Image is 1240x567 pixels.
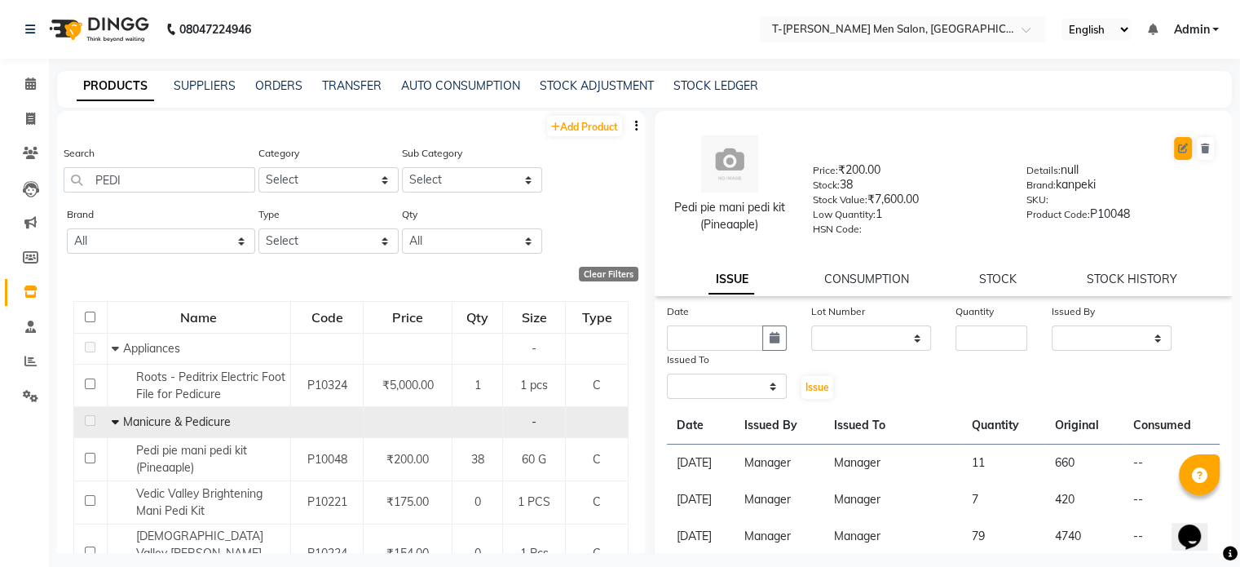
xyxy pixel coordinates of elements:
span: P10048 [307,452,346,467]
th: Issued To [824,407,962,445]
span: 0 [474,494,480,509]
div: Qty [453,303,501,332]
a: AUTO CONSUMPTION [401,78,520,93]
label: SKU: [1026,193,1048,207]
label: Date [667,304,689,319]
a: STOCK LEDGER [673,78,758,93]
span: 1 Pcs [520,546,549,560]
label: Stock: [813,178,840,193]
div: kanpeki [1026,176,1216,199]
span: P10224 [307,546,346,560]
span: ₹200.00 [386,452,429,467]
label: Details: [1026,163,1061,178]
span: Issue [805,381,829,393]
td: -- [1123,445,1220,482]
label: HSN Code: [813,222,862,237]
span: ₹175.00 [386,494,429,509]
a: ORDERS [255,78,302,93]
a: STOCK [979,272,1017,286]
span: Vedic Valley Brightening Mani Pedi Kit [135,486,262,518]
span: Collapse Row [111,414,122,429]
div: ₹200.00 [813,162,1002,184]
th: Issued By [735,407,824,445]
span: ₹154.00 [386,546,429,560]
div: Price [364,303,451,332]
label: Qty [402,207,417,222]
span: 1 pcs [520,378,548,392]
span: 1 [474,378,480,392]
th: Quantity [962,407,1045,445]
span: C [593,494,601,509]
td: Manager [824,445,962,482]
div: Clear Filters [579,267,638,281]
span: - [532,414,536,429]
span: C [593,546,601,560]
label: Issued To [667,352,709,367]
div: ₹7,600.00 [813,191,1002,214]
b: 08047224946 [179,7,251,52]
td: 7 [962,481,1045,518]
div: 38 [813,176,1002,199]
span: Pedi pie mani pedi kit (Pineaaple) [135,443,246,475]
a: Add Product [547,116,622,136]
input: Search by product name or code [64,167,255,193]
iframe: chat widget [1172,502,1224,551]
td: 420 [1044,481,1123,518]
span: Admin [1173,21,1209,38]
td: Manager [824,481,962,518]
span: 38 [470,452,483,467]
span: ₹5,000.00 [382,378,433,392]
a: ISSUE [708,265,754,295]
a: STOCK ADJUSTMENT [540,78,654,93]
td: 79 [962,518,1045,555]
label: Product Code: [1026,207,1090,222]
td: Manager [735,481,824,518]
div: Size [504,303,564,332]
span: - [532,341,536,356]
span: 0 [474,546,480,560]
div: Code [292,303,363,332]
label: Brand: [1026,178,1056,193]
td: [DATE] [667,481,735,518]
label: Sub Category [402,146,462,161]
td: [DATE] [667,518,735,555]
td: Manager [824,518,962,555]
th: Consumed [1123,407,1220,445]
div: 1 [813,206,1002,228]
a: CONSUMPTION [824,272,909,286]
span: C [593,452,601,467]
img: avatar [701,135,758,193]
td: -- [1123,518,1220,555]
td: 11 [962,445,1045,482]
div: Name [108,303,289,332]
td: 4740 [1044,518,1123,555]
label: Stock Value: [813,193,867,207]
span: Manicure & Pedicure [122,414,230,429]
span: 60 G [522,452,546,467]
div: P10048 [1026,206,1216,228]
td: 660 [1044,445,1123,482]
div: Type [567,303,626,332]
label: Lot Number [811,304,865,319]
label: Issued By [1052,304,1095,319]
label: Type [258,207,280,222]
span: 1 PCS [518,494,550,509]
span: C [593,378,601,392]
th: Date [667,407,735,445]
a: TRANSFER [322,78,382,93]
a: STOCK HISTORY [1087,272,1177,286]
td: Manager [735,445,824,482]
label: Low Quantity: [813,207,876,222]
span: P10324 [307,378,346,392]
label: Price: [813,163,838,178]
span: Roots - Peditrix Electric Foot File for Pedicure [135,370,285,401]
button: Issue [801,376,833,399]
label: Category [258,146,299,161]
td: [DATE] [667,445,735,482]
span: Collapse Row [111,341,122,356]
span: Appliances [122,341,179,356]
a: SUPPLIERS [174,78,236,93]
td: Manager [735,518,824,555]
div: null [1026,162,1216,184]
img: logo [42,7,153,52]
